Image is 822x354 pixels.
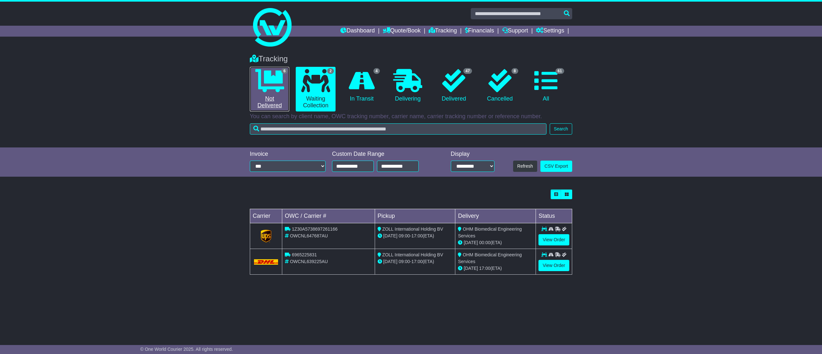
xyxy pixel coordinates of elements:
[250,151,326,158] div: Invoice
[247,54,575,64] div: Tracking
[502,26,528,37] a: Support
[434,67,474,105] a: 47 Delivered
[429,26,457,37] a: Tracking
[340,26,375,37] a: Dashboard
[399,233,410,238] span: 09:00
[140,347,233,352] span: © One World Courier 2025. All rights reserved.
[458,226,522,238] span: OHM Biomedical Engineering Services
[458,239,533,246] div: (ETA)
[378,233,453,239] div: - (ETA)
[538,234,569,245] a: View Order
[254,259,278,264] img: DHL.png
[342,67,381,105] a: 4 In Transit
[479,240,490,245] span: 00:00
[373,68,380,74] span: 4
[550,123,572,135] button: Search
[383,233,398,238] span: [DATE]
[292,252,317,257] span: 6965225831
[464,266,478,271] span: [DATE]
[261,230,272,243] img: GetCarrierServiceLogo
[555,68,564,74] span: 61
[512,68,518,74] span: 8
[250,67,289,111] a: 6 Not Delivered
[536,209,572,223] td: Status
[399,259,410,264] span: 09:00
[296,67,335,111] a: 2 Waiting Collection
[538,260,569,271] a: View Order
[378,258,453,265] div: - (ETA)
[383,259,398,264] span: [DATE]
[388,67,427,105] a: Delivering
[375,209,455,223] td: Pickup
[290,259,328,264] span: OWCNL639225AU
[451,151,494,158] div: Display
[480,67,520,105] a: 8 Cancelled
[536,26,564,37] a: Settings
[250,209,282,223] td: Carrier
[292,226,337,232] span: 1Z30A5738697261166
[464,240,478,245] span: [DATE]
[383,26,421,37] a: Quote/Book
[250,113,572,120] p: You can search by client name, OWC tracking number, carrier name, carrier tracking number or refe...
[458,252,522,264] span: OHM Biomedical Engineering Services
[411,259,423,264] span: 17:00
[455,209,536,223] td: Delivery
[479,266,490,271] span: 17:00
[463,68,472,74] span: 47
[282,209,375,223] td: OWC / Carrier #
[526,67,566,105] a: 61 All
[411,233,423,238] span: 17:00
[382,226,443,232] span: ZOLL International Holding BV
[540,161,572,172] a: CSV Export
[382,252,443,257] span: ZOLL International Holding BV
[465,26,494,37] a: Financials
[513,161,537,172] button: Refresh
[332,151,435,158] div: Custom Date Range
[281,68,288,74] span: 6
[458,265,533,272] div: (ETA)
[290,233,328,238] span: OWCNL647687AU
[327,68,334,74] span: 2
